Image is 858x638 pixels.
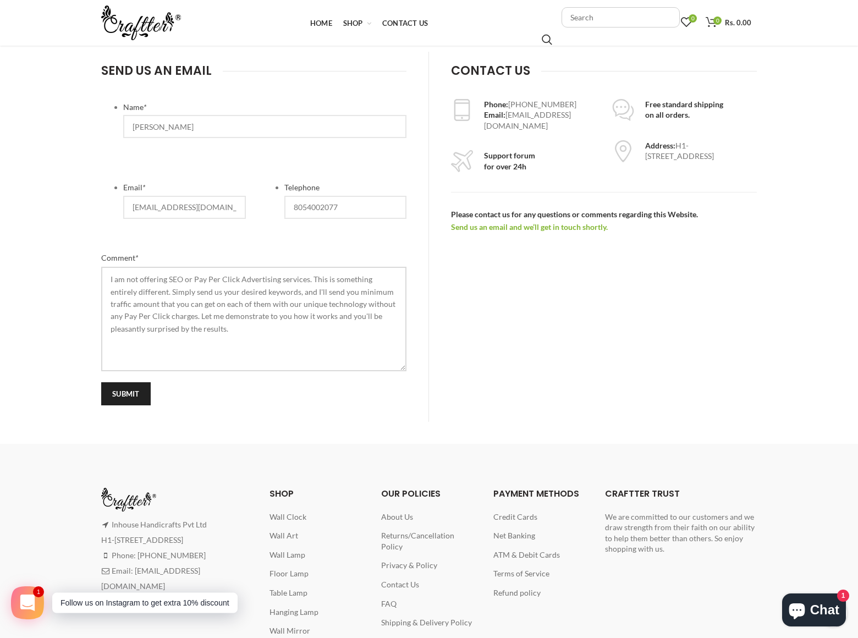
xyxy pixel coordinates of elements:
span: Rs. 0.00 [725,18,751,27]
span: 0 [689,14,697,23]
input: Search [562,7,680,28]
a: Wall Clock [269,512,306,521]
img: craftter.com [101,488,156,512]
a: Wall Art [269,531,298,540]
label: Comment [101,252,406,264]
span: Home [310,19,332,28]
span: SHOP [269,487,294,500]
a: Credit Cards [493,512,537,521]
label: Email [123,182,246,193]
strong: Address: [645,141,675,150]
a: Contact Us [377,12,433,34]
a: Table Lamp [269,588,307,597]
a: Wall Lamp [269,550,305,559]
input: Search [542,34,552,45]
a: Terms of Service [493,569,549,578]
strong: on all orders. [645,110,690,119]
span: Contact Us [382,19,428,28]
label: Telephone [284,182,407,193]
span: CONTACT US [451,62,530,79]
a: Net Banking [493,531,535,540]
a: 0 [675,12,697,34]
strong: Email: [484,110,505,119]
div: [PHONE_NUMBER] [EMAIL_ADDRESS][DOMAIN_NAME] [484,99,596,131]
inbox-online-store-chat: Shopify online store chat [779,593,849,629]
span: 0 [713,16,722,25]
div: We are committed to our customers and we draw strength from their faith on our ability to help th... [605,512,757,554]
div: H1-[STREET_ADDRESS] [645,140,757,162]
div: Inhouse Handicrafts Pvt Ltd H1-[STREET_ADDRESS] Phone: [PHONE_NUMBER] Email: [EMAIL_ADDRESS][DOMA... [101,517,253,594]
a: Hanging Lamp [269,607,318,617]
a: Shipping & Delivery Policy [381,618,472,627]
a: Send us an email and we’ll get in touch shortly. [451,222,608,232]
a: Wall Mirror [269,626,310,635]
strong: Please contact us for any questions or comments regarding this Website. [451,210,698,231]
a: FAQ [381,599,397,608]
span: Payment Methods [493,487,579,500]
input: submit [101,382,151,405]
a: Contact Us [381,580,419,589]
a: Privacy & Policy [381,560,437,570]
strong: Free standard shipping [645,100,723,109]
h4: SEND US AN EMAIL [101,63,223,80]
a: Returns/Cancellation Policy [381,531,454,551]
a: Refund policy [493,588,541,597]
span: Shop [343,19,363,28]
a: Floor Lamp [269,569,309,578]
strong: Phone: [484,100,508,109]
a: ATM & Debit Cards [493,550,560,559]
a: 0 Rs. 0.00 [700,12,757,34]
a: About Us [381,512,413,521]
span: 1 [32,586,44,597]
strong: for over 24h [484,162,526,171]
span: OUR POLICIES [381,487,441,500]
strong: Support forum [484,151,535,160]
span: Craftter Trust [605,487,680,500]
a: Shop [338,12,377,34]
label: Name [123,102,406,113]
a: Home [305,12,338,34]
